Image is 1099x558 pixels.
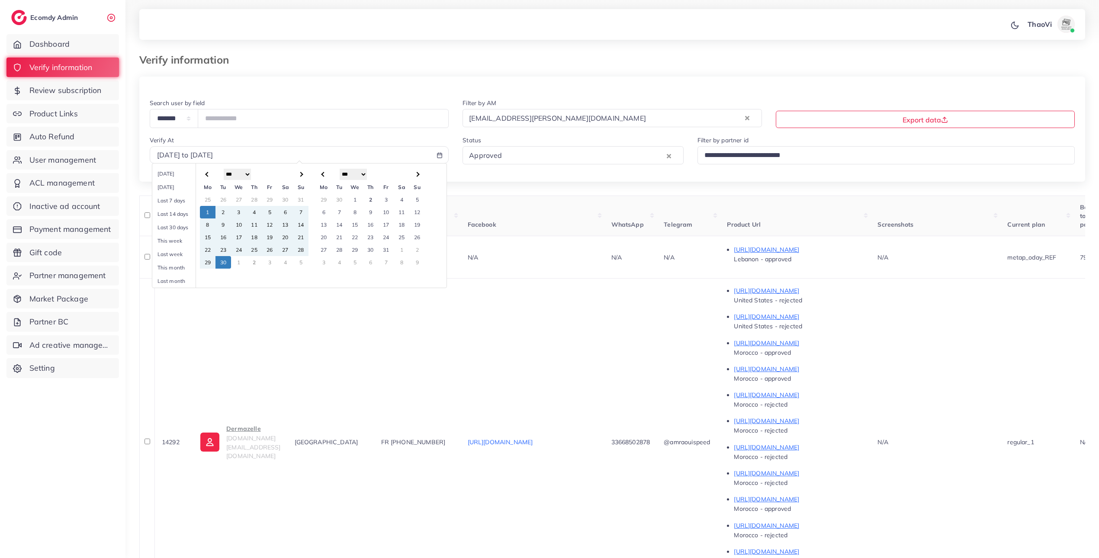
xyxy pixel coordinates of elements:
td: 31 [378,244,394,256]
td: 7 [293,206,308,218]
td: 8 [394,256,409,269]
a: Payment management [6,219,119,239]
th: Sa [394,181,409,193]
span: [DATE] to [DATE] [157,151,213,159]
td: 26 [215,193,231,206]
li: This week [152,234,213,247]
label: Status [463,136,481,144]
span: Morocco - rejected [734,479,787,487]
td: 20 [316,231,331,244]
td: 14 [331,218,347,231]
td: 5 [262,206,278,218]
span: N/A [877,253,888,261]
td: 22 [347,231,363,244]
span: User management [29,154,96,166]
td: 13 [277,218,293,231]
a: ACL management [6,173,119,193]
th: Tu [331,181,347,193]
td: 18 [247,231,262,244]
span: N/A [468,253,478,261]
button: Clear Selected [745,112,749,122]
td: 1 [394,244,409,256]
span: FR [PHONE_NUMBER] [381,438,446,446]
a: ThaoViavatar [1023,16,1078,33]
label: Filter by partner id [697,136,749,144]
td: 1 [231,256,247,269]
td: 17 [231,231,247,244]
span: Morocco - approved [734,349,791,356]
td: 8 [347,206,363,218]
td: 4 [394,193,409,206]
span: Product Url [727,221,761,228]
td: 19 [262,231,278,244]
span: @amraouispeed [664,438,710,446]
td: 22 [200,244,215,256]
span: Lebanon - approved [734,255,791,263]
span: regular_1 [1007,438,1034,446]
a: User management [6,150,119,170]
span: Facebook [468,221,496,228]
div: Search for option [697,146,1075,164]
p: Dermazelle [226,423,280,434]
td: 4 [277,256,293,269]
p: [URL][DOMAIN_NAME] [734,285,864,296]
span: Morocco - approved [734,505,791,513]
a: Dashboard [6,34,119,54]
a: Auto Refund [6,127,119,147]
td: 21 [331,231,347,244]
td: 29 [347,244,363,256]
td: 11 [247,218,262,231]
li: [DATE] [152,167,213,180]
span: Verify information [29,62,93,73]
td: 4 [247,206,262,218]
span: Auto Refund [29,131,75,142]
td: 6 [277,206,293,218]
a: Setting [6,358,119,378]
span: Dashboard [29,38,70,50]
a: Review subscription [6,80,119,100]
img: avatar [1057,16,1075,33]
td: 12 [409,206,425,218]
span: Morocco - rejected [734,531,787,539]
td: 9 [363,206,378,218]
p: [URL][DOMAIN_NAME] [734,416,864,426]
span: N/A [664,253,674,261]
td: 14 [293,218,308,231]
span: Ad creative management [29,340,112,351]
span: Partner management [29,270,106,281]
td: 13 [316,218,331,231]
span: Inactive ad account [29,201,100,212]
td: 15 [347,218,363,231]
td: 25 [247,244,262,256]
span: N/A [611,253,622,261]
span: Market Package [29,293,88,305]
span: Telegram [664,221,692,228]
span: Morocco - rejected [734,427,787,434]
span: Export data [903,115,948,124]
p: [URL][DOMAIN_NAME] [734,390,864,400]
label: Search user by field [150,99,205,107]
a: Gift code [6,243,119,263]
th: Fr [378,181,394,193]
a: Partner management [6,266,119,285]
span: metap_oday_REF [1007,253,1056,261]
th: Fr [262,181,278,193]
li: This month [152,261,213,274]
li: [DATE] [152,180,213,194]
th: Mo [200,181,215,193]
td: 20 [277,231,293,244]
td: 30 [331,193,347,206]
td: 28 [331,244,347,256]
span: Product Links [29,108,78,119]
span: 7984 [1080,253,1094,261]
span: [GEOGRAPHIC_DATA] [295,438,358,446]
li: Last 14 days [152,207,213,221]
span: N/A [877,438,888,446]
td: 27 [277,244,293,256]
td: 26 [262,244,278,256]
td: 30 [363,244,378,256]
a: Inactive ad account [6,196,119,216]
td: 29 [316,193,331,206]
td: 15 [200,231,215,244]
td: 25 [200,193,215,206]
